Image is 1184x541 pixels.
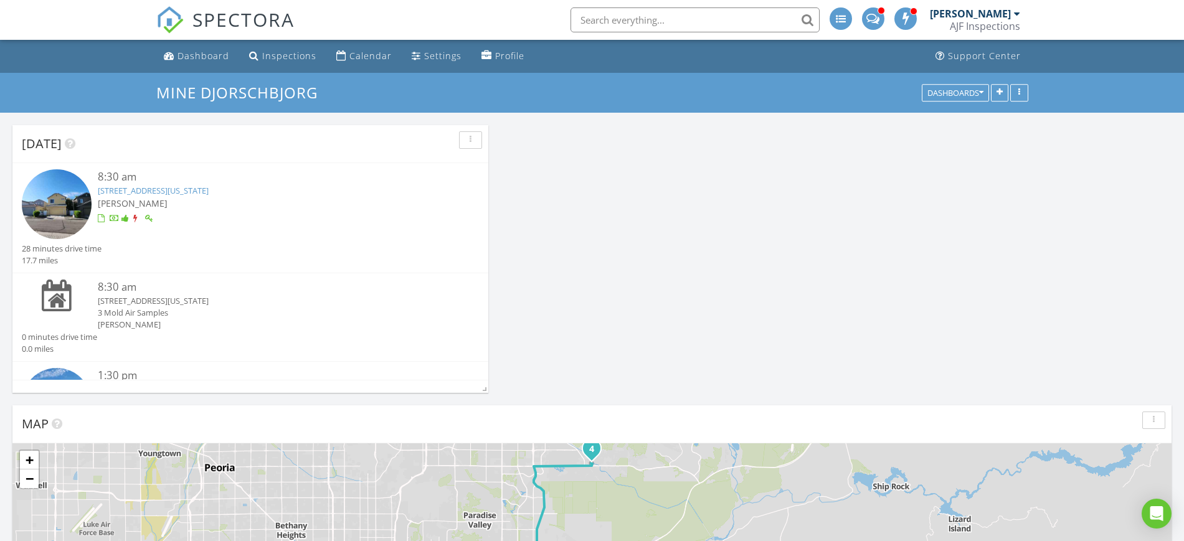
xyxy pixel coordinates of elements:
[22,343,97,355] div: 0.0 miles
[407,45,466,68] a: Settings
[571,7,820,32] input: Search everything...
[20,469,39,488] a: Zoom out
[22,331,97,343] div: 0 minutes drive time
[495,50,524,62] div: Profile
[476,45,529,68] a: Profile
[98,319,441,331] div: [PERSON_NAME]
[156,82,328,103] a: Mine Djorschbjorg
[98,280,441,295] div: 8:30 am
[192,6,295,32] span: SPECTORA
[22,255,102,266] div: 17.7 miles
[331,45,397,68] a: Calendar
[98,169,441,185] div: 8:30 am
[349,50,392,62] div: Calendar
[178,50,229,62] div: Dashboard
[244,45,321,68] a: Inspections
[931,45,1026,68] a: Support Center
[262,50,316,62] div: Inspections
[98,295,441,307] div: [STREET_ADDRESS][US_STATE]
[156,6,184,34] img: The Best Home Inspection Software - Spectora
[98,197,168,209] span: [PERSON_NAME]
[1142,499,1172,529] div: Open Intercom Messenger
[589,445,594,454] i: 4
[20,451,39,469] a: Zoom in
[922,84,989,101] button: Dashboards
[22,368,92,438] img: 9357378%2Fcover_photos%2FmCePTLbXCMXHz2i7VoBs%2Fsmall.jpg
[592,448,599,456] div: 10863 N 117th Pl, Scottsdale, AZ 85259
[22,243,102,255] div: 28 minutes drive time
[156,17,295,43] a: SPECTORA
[948,50,1021,62] div: Support Center
[22,169,92,239] img: 9350772%2Fcover_photos%2FInJ8ZtS43T8CPV41gRlB%2Fsmall.jpg
[98,307,441,319] div: 3 Mold Air Samples
[22,368,479,465] a: 1:30 pm [STREET_ADDRESS] [PERSON_NAME] 46 minutes drive time 32.3 miles
[98,185,209,196] a: [STREET_ADDRESS][US_STATE]
[930,7,1011,20] div: [PERSON_NAME]
[927,88,983,97] div: Dashboards
[22,169,479,266] a: 8:30 am [STREET_ADDRESS][US_STATE] [PERSON_NAME] 28 minutes drive time 17.7 miles
[950,20,1020,32] div: AJF Inspections
[22,135,62,152] span: [DATE]
[424,50,462,62] div: Settings
[22,415,49,432] span: Map
[159,45,234,68] a: Dashboard
[22,280,479,355] a: 8:30 am [STREET_ADDRESS][US_STATE] 3 Mold Air Samples [PERSON_NAME] 0 minutes drive time 0.0 miles
[98,368,441,383] div: 1:30 pm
